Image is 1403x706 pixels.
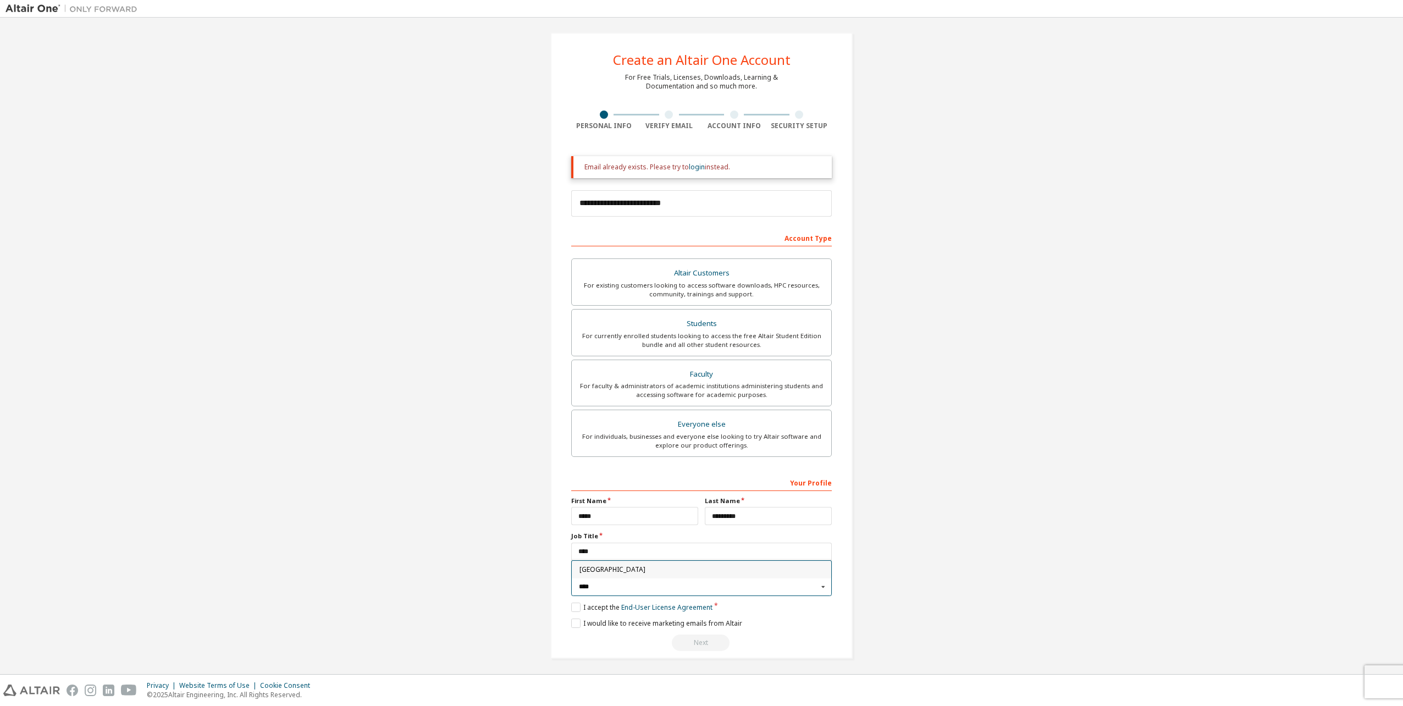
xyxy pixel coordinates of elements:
span: [GEOGRAPHIC_DATA] [579,567,824,573]
div: Account Info [702,122,767,130]
img: altair_logo.svg [3,685,60,696]
img: youtube.svg [121,685,137,696]
label: First Name [571,497,698,505]
label: Last Name [705,497,832,505]
div: Create an Altair One Account [613,53,791,67]
div: For individuals, businesses and everyone else looking to try Altair software and explore our prod... [578,432,825,450]
div: Email already exists. Please try to instead. [584,163,823,172]
div: Cookie Consent [260,681,317,690]
label: Job Title [571,532,832,540]
div: Your Profile [571,473,832,491]
div: Security Setup [767,122,832,130]
div: For faculty & administrators of academic institutions administering students and accessing softwa... [578,382,825,399]
div: Verify Email [637,122,702,130]
img: Altair One [5,3,143,14]
div: Personal Info [571,122,637,130]
div: Account Type [571,229,832,246]
img: instagram.svg [85,685,96,696]
img: linkedin.svg [103,685,114,696]
div: Altair Customers [578,266,825,281]
div: For existing customers looking to access software downloads, HPC resources, community, trainings ... [578,281,825,299]
p: © 2025 Altair Engineering, Inc. All Rights Reserved. [147,690,317,699]
label: I would like to receive marketing emails from Altair [571,619,742,628]
div: For Free Trials, Licenses, Downloads, Learning & Documentation and so much more. [625,73,778,91]
a: End-User License Agreement [621,603,712,612]
a: login [689,162,705,172]
img: facebook.svg [67,685,78,696]
label: I accept the [571,603,712,612]
div: Privacy [147,681,179,690]
div: Email already exists [571,635,832,651]
div: Website Terms of Use [179,681,260,690]
div: Students [578,316,825,332]
div: Everyone else [578,417,825,432]
div: For currently enrolled students looking to access the free Altair Student Edition bundle and all ... [578,332,825,349]
div: Faculty [578,367,825,382]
